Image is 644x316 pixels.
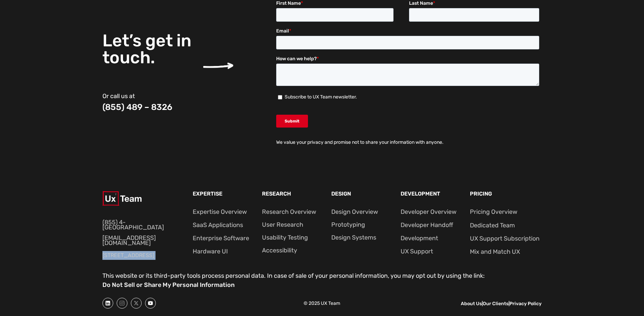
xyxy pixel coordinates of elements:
[401,208,456,216] a: Developer Overview
[401,191,462,196] p: Development
[193,234,249,242] a: Enterprise Software
[102,219,164,231] a: (855) 4-[GEOGRAPHIC_DATA]
[470,235,540,242] a: UX Support Subscription
[509,301,542,307] a: Privacy Policy
[193,208,247,216] a: Expertise Overview
[483,301,508,307] a: Our Clients
[262,221,303,228] a: User Research
[331,221,365,228] a: Prototyping
[470,208,517,216] a: Pricing Overview
[193,248,228,255] a: Hardware UI
[105,300,111,306] svg: linkedin
[102,102,172,112] a: (855) 489 – 8326
[133,0,157,6] span: Last Name
[102,281,235,289] a: Do Not Sell or Share My Personal Information
[276,139,542,146] p: We value your privacy and promise not to share your information with anyone.
[134,300,139,306] svg: x
[262,191,323,196] p: Research
[610,284,644,316] iframe: Chat Widget
[331,234,376,241] a: Design Systems
[470,191,542,196] p: Pricing
[262,208,316,216] a: Research Overview
[262,247,297,254] a: Accessibility
[8,94,263,100] span: Subscribe to UX Team newsletter.
[102,298,113,309] a: 1 circle
[304,300,340,306] span: © 2025 UX Team
[193,221,243,229] a: SaaS Applications
[2,95,6,99] input: Subscribe to UX Team newsletter.
[470,222,515,229] a: Dedicated Team
[331,208,378,216] a: Design Overview
[203,62,234,69] img: arrow pointing to the right
[145,298,156,309] a: youtube
[148,300,153,306] svg: youtube
[102,251,178,260] p: [STREET_ADDRESS]
[482,301,483,307] a: |
[102,271,542,298] div: This website or its third-party tools process personal data. In case of sale of your personal inf...
[461,301,482,307] a: About Us
[470,248,520,255] a: Mix and Match UX
[401,221,453,229] a: Developer Handoff
[131,298,142,309] a: X Social Link
[401,234,438,242] a: Development
[102,191,142,206] img: Ux team logo
[102,32,195,66] h3: Let’s get in touch.
[262,234,308,241] a: Usability Testing
[508,301,509,307] a: |
[117,298,127,309] a: Instagram Social Link
[193,191,254,196] p: Expertise
[331,191,392,196] p: Design
[401,248,433,255] a: UX Support
[102,234,156,247] a: [EMAIL_ADDRESS][DOMAIN_NAME]
[102,92,190,101] p: Or call us at
[119,300,125,306] svg: instagram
